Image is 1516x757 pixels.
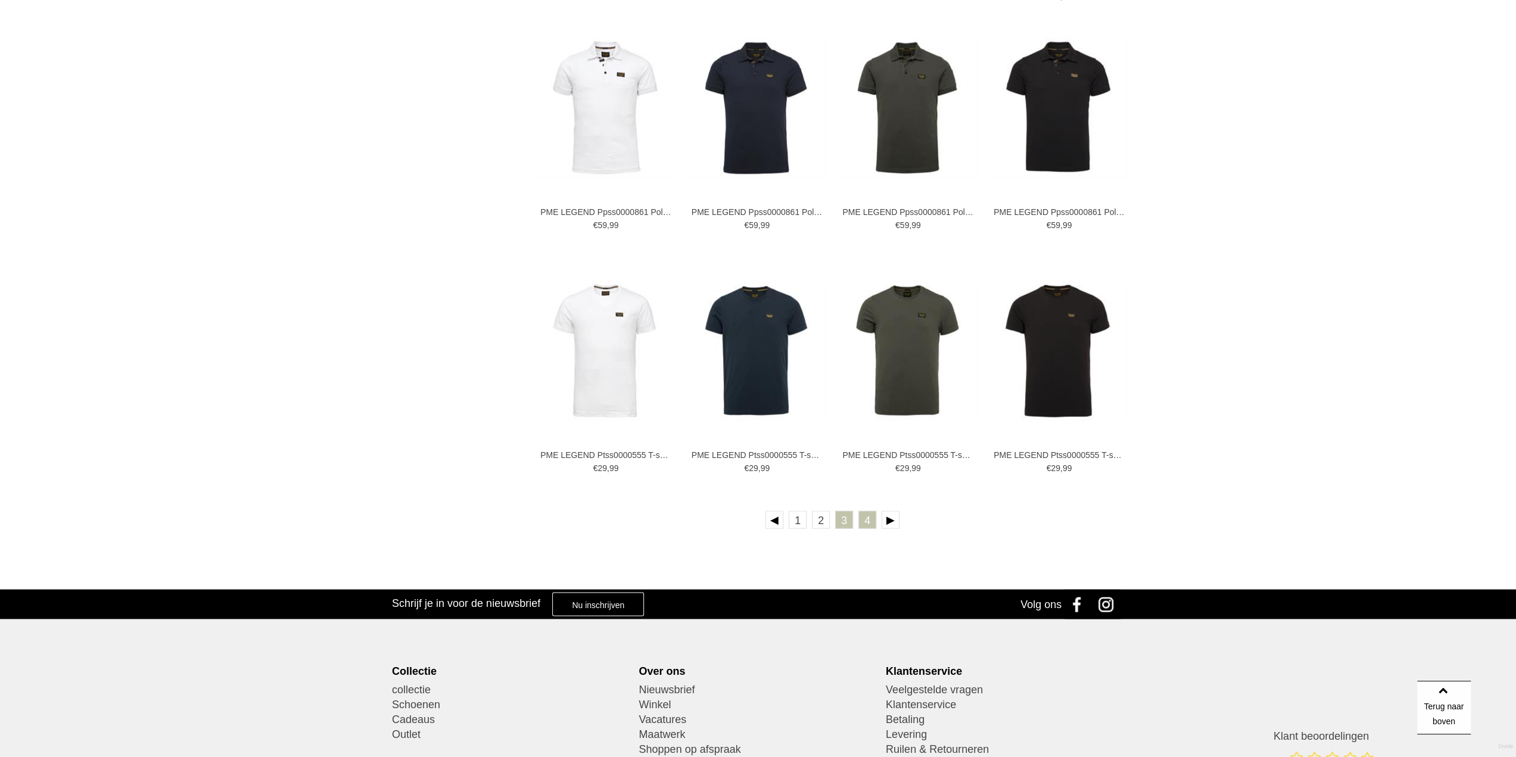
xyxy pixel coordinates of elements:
[886,712,1124,727] a: Betaling
[909,463,911,472] span: ,
[639,697,877,712] a: Winkel
[1274,729,1397,742] h3: Klant beoordelingen
[789,510,807,528] a: 1
[1094,589,1124,619] a: Instagram
[639,742,877,756] a: Shoppen op afspraak
[886,682,1124,697] a: Veelgestelde vragen
[1051,220,1060,229] span: 59
[1047,220,1051,229] span: €
[692,206,823,217] a: PME LEGEND Ppss0000861 Polo's
[760,220,770,229] span: 99
[540,449,671,460] a: PME LEGEND Ptss0000555 T-shirts
[909,220,911,229] span: ,
[639,664,877,677] div: Over ons
[744,463,749,472] span: €
[900,463,910,472] span: 29
[535,38,675,177] img: PME LEGEND Ppss0000861 Polo's
[842,206,973,217] a: PME LEGEND Ppss0000861 Polo's
[812,510,830,528] a: 2
[1060,463,1063,472] span: ,
[835,510,853,528] a: 3
[911,220,921,229] span: 99
[886,664,1124,677] div: Klantenservice
[597,220,607,229] span: 59
[686,38,826,177] img: PME LEGEND Ppss0000861 Polo's
[837,281,977,420] img: PME LEGEND Ptss0000555 T-shirts
[639,727,877,742] a: Maatwerk
[886,727,1124,742] a: Levering
[758,220,761,229] span: ,
[392,697,630,712] a: Schoenen
[540,206,671,217] a: PME LEGEND Ppss0000861 Polo's
[597,463,607,472] span: 29
[392,664,630,677] div: Collectie
[692,449,823,460] a: PME LEGEND Ptss0000555 T-shirts
[609,220,619,229] span: 99
[911,463,921,472] span: 99
[749,463,758,472] span: 29
[392,727,630,742] a: Outlet
[607,463,609,472] span: ,
[686,281,826,420] img: PME LEGEND Ptss0000555 T-shirts
[988,38,1128,177] img: PME LEGEND Ppss0000861 Polo's
[760,463,770,472] span: 99
[1060,220,1063,229] span: ,
[1498,739,1513,754] a: Divide
[1063,220,1072,229] span: 99
[1064,589,1094,619] a: Facebook
[886,697,1124,712] a: Klantenservice
[988,281,1128,420] img: PME LEGEND Ptss0000555 T-shirts
[895,220,900,229] span: €
[994,449,1125,460] a: PME LEGEND Ptss0000555 T-shirts
[895,463,900,472] span: €
[1047,463,1051,472] span: €
[837,38,977,177] img: PME LEGEND Ppss0000861 Polo's
[1063,463,1072,472] span: 99
[607,220,609,229] span: ,
[392,682,630,697] a: collectie
[1051,463,1060,472] span: 29
[535,281,675,420] img: PME LEGEND Ptss0000555 T-shirts
[744,220,749,229] span: €
[758,463,761,472] span: ,
[392,596,540,609] h3: Schrijf je in voor de nieuwsbrief
[749,220,758,229] span: 59
[1020,589,1061,619] div: Volg ons
[593,463,598,472] span: €
[552,592,644,616] a: Nu inschrijven
[639,682,877,697] a: Nieuwsbrief
[593,220,598,229] span: €
[900,220,910,229] span: 59
[392,712,630,727] a: Cadeaus
[858,510,876,528] a: 4
[994,206,1125,217] a: PME LEGEND Ppss0000861 Polo's
[609,463,619,472] span: 99
[1417,681,1471,734] a: Terug naar boven
[639,712,877,727] a: Vacatures
[886,742,1124,756] a: Ruilen & Retourneren
[842,449,973,460] a: PME LEGEND Ptss0000555 T-shirts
